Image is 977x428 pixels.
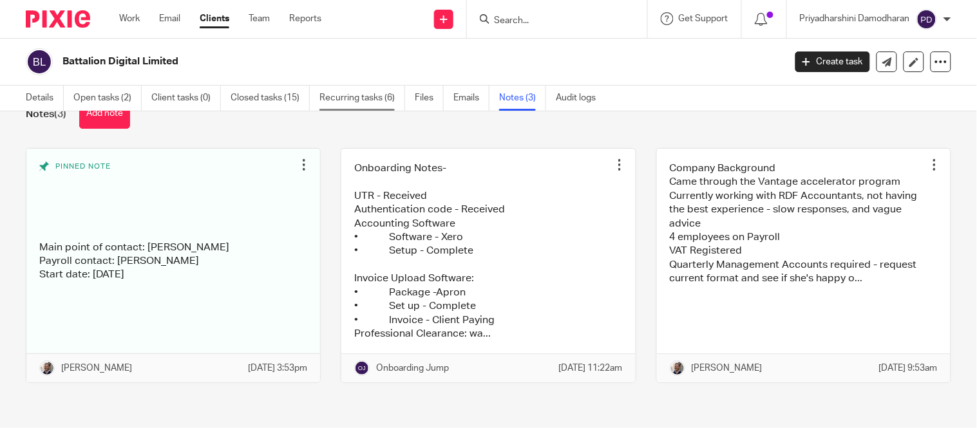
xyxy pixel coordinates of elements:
div: Pinned note [39,162,294,231]
img: svg%3E [916,9,937,30]
a: Open tasks (2) [73,86,142,111]
a: Audit logs [556,86,605,111]
a: Files [415,86,444,111]
img: Matt%20Circle.png [670,360,685,376]
img: svg%3E [354,360,370,376]
h2: Battalion Digital Limited [62,55,633,68]
a: Details [26,86,64,111]
a: Recurring tasks (6) [319,86,405,111]
a: Client tasks (0) [151,86,221,111]
h1: Notes [26,107,66,121]
p: [PERSON_NAME] [692,362,763,375]
a: Edit client [904,51,924,72]
input: Search [493,15,609,27]
a: Send new email [877,51,897,72]
img: svg%3E [26,48,53,75]
p: [DATE] 9:53am [879,362,938,375]
a: Work [119,12,140,25]
a: Email [159,12,180,25]
a: Closed tasks (15) [231,86,310,111]
p: [DATE] 3:53pm [248,362,307,375]
a: Clients [200,12,229,25]
p: Onboarding Jump [376,362,449,375]
img: Matt%20Circle.png [39,360,55,376]
p: [PERSON_NAME] [61,362,132,375]
a: Emails [453,86,489,111]
a: Notes (3) [499,86,546,111]
a: Team [249,12,270,25]
p: [DATE] 11:22am [559,362,623,375]
p: Priyadharshini Damodharan [800,12,910,25]
span: Get Support [679,14,728,23]
span: (3) [54,109,66,119]
button: Add note [79,100,130,129]
a: Reports [289,12,321,25]
img: Pixie [26,10,90,28]
a: Create task [795,51,870,72]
